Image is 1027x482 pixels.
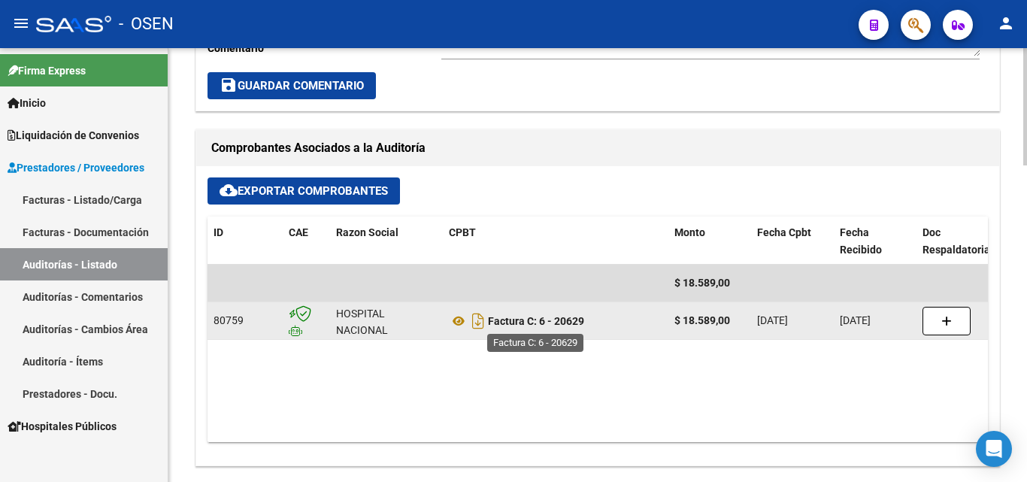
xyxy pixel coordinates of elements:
[997,14,1015,32] mat-icon: person
[208,40,441,56] p: Comentario
[208,72,376,99] button: Guardar Comentario
[488,315,584,327] strong: Factura C: 6 - 20629
[757,226,811,238] span: Fecha Cpbt
[8,62,86,79] span: Firma Express
[751,217,834,266] datatable-header-cell: Fecha Cpbt
[8,159,144,176] span: Prestadores / Proveedores
[330,217,443,266] datatable-header-cell: Razon Social
[336,226,398,238] span: Razon Social
[916,217,1007,266] datatable-header-cell: Doc Respaldatoria
[214,226,223,238] span: ID
[674,277,730,289] span: $ 18.589,00
[283,217,330,266] datatable-header-cell: CAE
[214,314,244,326] span: 80759
[449,226,476,238] span: CPBT
[757,314,788,326] span: [DATE]
[220,181,238,199] mat-icon: cloud_download
[668,217,751,266] datatable-header-cell: Monto
[834,217,916,266] datatable-header-cell: Fecha Recibido
[12,14,30,32] mat-icon: menu
[443,217,668,266] datatable-header-cell: CPBT
[211,136,984,160] h1: Comprobantes Asociados a la Auditoría
[468,309,488,333] i: Descargar documento
[674,226,705,238] span: Monto
[674,314,730,326] strong: $ 18.589,00
[220,76,238,94] mat-icon: save
[220,184,388,198] span: Exportar Comprobantes
[119,8,174,41] span: - OSEN
[208,177,400,205] button: Exportar Comprobantes
[8,127,139,144] span: Liquidación de Convenios
[208,217,283,266] datatable-header-cell: ID
[220,79,364,92] span: Guardar Comentario
[840,314,871,326] span: [DATE]
[8,95,46,111] span: Inicio
[976,431,1012,467] div: Open Intercom Messenger
[336,305,437,374] div: HOSPITAL NACIONAL PROFESOR [PERSON_NAME]
[8,418,117,435] span: Hospitales Públicos
[922,226,990,256] span: Doc Respaldatoria
[289,226,308,238] span: CAE
[840,226,882,256] span: Fecha Recibido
